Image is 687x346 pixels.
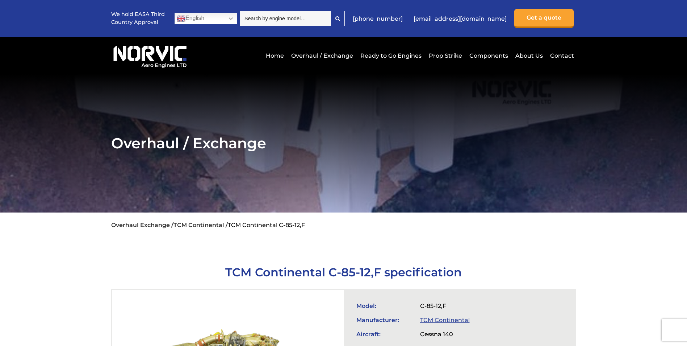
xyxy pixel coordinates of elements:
[353,327,416,341] td: Aircraft:
[416,299,533,313] td: C-85-12,F
[173,222,228,228] a: TCM Continental /
[111,42,189,69] img: Norvic Aero Engines logo
[514,47,545,65] a: About Us
[240,11,331,26] input: Search by engine model…
[410,10,510,28] a: [EMAIL_ADDRESS][DOMAIN_NAME]
[359,47,423,65] a: Ready to Go Engines
[111,265,576,279] h1: TCM Continental C-85-12,F specification
[427,47,464,65] a: Prop Strike
[353,299,416,313] td: Model:
[514,9,574,28] a: Get a quote
[228,222,305,228] li: TCM Continental C-85-12,F
[349,10,406,28] a: [PHONE_NUMBER]
[420,317,470,324] a: TCM Continental
[548,47,574,65] a: Contact
[175,13,237,24] a: English
[264,47,286,65] a: Home
[416,327,533,341] td: Cessna 140
[468,47,510,65] a: Components
[111,134,576,152] h2: Overhaul / Exchange
[111,11,166,26] p: We hold EASA Third Country Approval
[353,313,416,327] td: Manufacturer:
[111,222,173,228] a: Overhaul Exchange /
[289,47,355,65] a: Overhaul / Exchange
[177,14,185,23] img: en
